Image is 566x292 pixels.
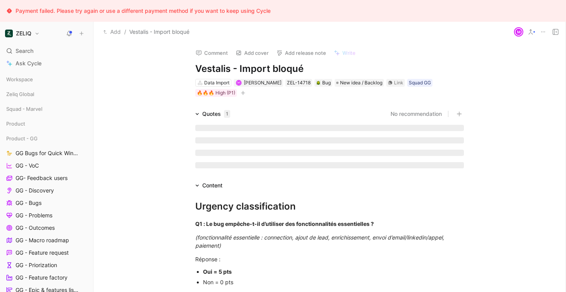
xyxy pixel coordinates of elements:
div: 1 [224,110,230,118]
div: M [236,80,241,85]
button: Add cover [232,47,272,58]
strong: Oui = 5 pts [203,268,232,275]
span: Squad - Marvel [6,105,42,113]
div: Product - GG [3,133,90,144]
div: Bug [316,79,331,87]
div: Workspace [3,73,90,85]
button: ZELIQZELIQ [3,28,42,39]
a: GG- Feedback users [3,172,90,184]
button: Comment [192,47,231,58]
span: GG - Outcomes [16,224,55,232]
em: (fonctionnalité essentielle : connection, ajout de lead, enrichissement, envoi d’email/linkedin/a... [195,234,446,249]
div: Content [202,181,222,190]
strong: Q1 : Le bug empêche-t-il d’utiliser des fonctionnalités essentielles ? [195,220,374,227]
div: Squad GG [409,79,431,87]
div: Product [3,118,90,129]
div: 🪲Bug [314,79,332,87]
span: Search [16,46,33,56]
span: Vestalis - Import bloqué [129,27,189,37]
span: GG - Feature request [16,249,69,257]
a: GG - Priorization [3,259,90,271]
span: Ask Cycle [16,59,42,68]
a: GG - VoC [3,160,90,171]
span: GG - Problems [16,212,52,219]
a: GG - Bugs [3,197,90,209]
h1: ZELIQ [16,30,31,37]
span: / [124,27,126,37]
div: 🔥🔥🔥 High (P1) [197,89,235,97]
button: Write [330,47,359,58]
span: Workspace [6,75,33,83]
span: [PERSON_NAME] [244,80,281,86]
span: GG Bugs for Quick Wins days [16,149,80,157]
button: No recommendation [391,109,442,119]
span: GG - Priorization [16,261,57,269]
h1: Vestalis - Import bloqué [195,63,464,75]
div: Payment failed. Please try again or use a different payment method if you want to keep using Cycle [16,6,271,16]
span: GG - Feature factory [16,274,68,282]
span: Product [6,120,25,128]
div: Squad - Marvel [3,103,90,117]
img: 🪲 [316,80,321,85]
a: GG - Outcomes [3,222,90,234]
div: Quotes [202,109,230,119]
a: GG - Discovery [3,185,90,196]
a: GG Bugs for Quick Wins days [3,147,90,159]
div: Product [3,118,90,132]
span: Zeliq Global [6,90,34,98]
a: GG - Macro roadmap [3,234,90,246]
button: Add release note [273,47,330,58]
div: New idea / Backlog [335,79,384,87]
div: Search [3,45,90,57]
a: Ask Cycle [3,58,90,69]
div: Content [192,181,226,190]
span: Product - GG [6,135,38,142]
div: Quotes1 [192,109,233,119]
div: Urgency classification [195,199,464,213]
a: GG - Feature factory [3,272,90,283]
span: GG - Discovery [16,187,54,194]
span: GG - Macro roadmap [16,236,69,244]
span: GG - VoC [16,162,39,170]
span: GG- Feedback users [16,174,68,182]
span: New idea / Backlog [340,79,382,87]
div: ZEL-14718 [287,79,311,87]
div: Squad - Marvel [3,103,90,115]
div: M [515,28,523,36]
div: Zeliq Global [3,88,90,100]
div: Link [394,79,403,87]
div: Non = 0 pts [203,278,464,286]
div: Zeliq Global [3,88,90,102]
span: GG - Bugs [16,199,42,207]
div: Réponse : [195,255,464,263]
a: GG - Problems [3,210,90,221]
a: GG - Feature request [3,247,90,259]
button: Add [101,27,123,37]
div: Data Import [204,79,229,87]
img: ZELIQ [5,30,13,37]
span: Write [342,49,356,56]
